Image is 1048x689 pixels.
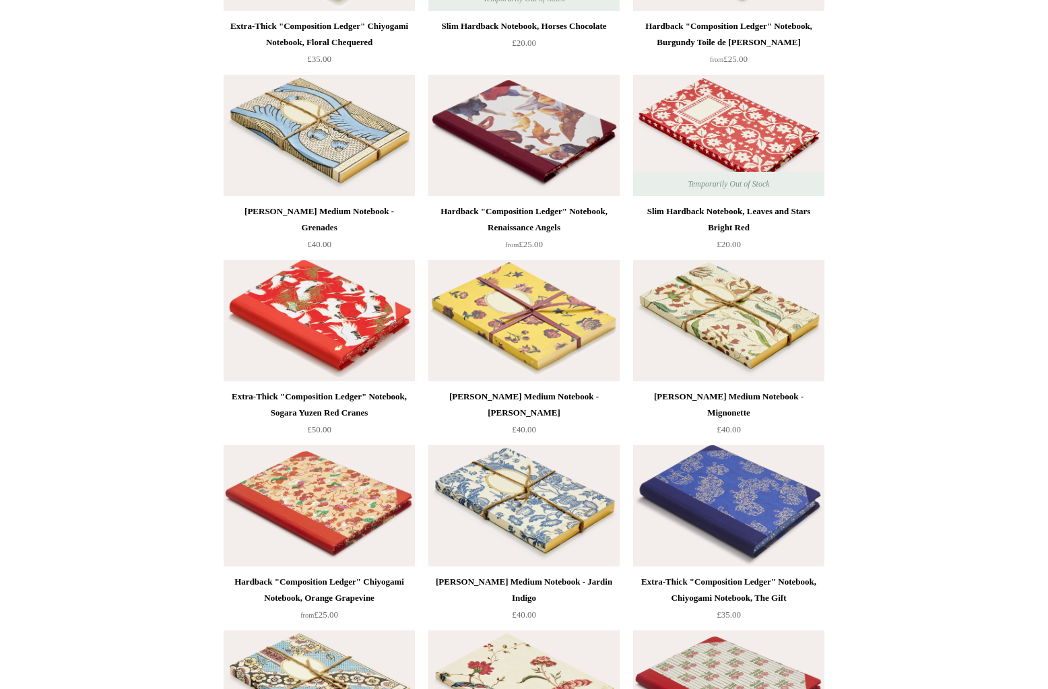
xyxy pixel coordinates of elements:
[224,75,415,196] a: Antoinette Poisson Medium Notebook - Grenades Antoinette Poisson Medium Notebook - Grenades
[633,445,824,566] img: Extra-Thick "Composition Ledger" Notebook, Chiyogami Notebook, The Gift
[307,424,331,434] span: £50.00
[224,260,415,381] a: Extra-Thick "Composition Ledger" Notebook, Sogara Yuzen Red Cranes Extra-Thick "Composition Ledge...
[512,424,536,434] span: £40.00
[224,260,415,381] img: Extra-Thick "Composition Ledger" Notebook, Sogara Yuzen Red Cranes
[307,54,331,64] span: £35.00
[227,18,412,51] div: Extra-Thick "Composition Ledger" Chiyogami Notebook, Floral Chequered
[633,18,824,73] a: Hardback "Composition Ledger" Notebook, Burgundy Toile de [PERSON_NAME] from£25.00
[432,574,616,606] div: [PERSON_NAME] Medium Notebook - Jardin Indigo
[224,75,415,196] img: Antoinette Poisson Medium Notebook - Grenades
[710,56,723,63] span: from
[717,424,741,434] span: £40.00
[432,203,616,236] div: Hardback "Composition Ledger" Notebook, Renaissance Angels
[505,239,543,249] span: £25.00
[633,574,824,629] a: Extra-Thick "Composition Ledger" Notebook, Chiyogami Notebook, The Gift £35.00
[224,574,415,629] a: Hardback "Composition Ledger" Chiyogami Notebook, Orange Grapevine from£25.00
[224,389,415,444] a: Extra-Thick "Composition Ledger" Notebook, Sogara Yuzen Red Cranes £50.00
[633,389,824,444] a: [PERSON_NAME] Medium Notebook - Mignonette £40.00
[432,389,616,421] div: [PERSON_NAME] Medium Notebook - [PERSON_NAME]
[300,610,338,620] span: £25.00
[428,260,620,381] img: Antoinette Poisson Medium Notebook - Bien Aimee
[428,445,620,566] img: Antoinette Poisson Medium Notebook - Jardin Indigo
[428,574,620,629] a: [PERSON_NAME] Medium Notebook - Jardin Indigo £40.00
[428,75,620,196] a: Hardback "Composition Ledger" Notebook, Renaissance Angels Hardback "Composition Ledger" Notebook...
[307,239,331,249] span: £40.00
[432,18,616,34] div: Slim Hardback Notebook, Horses Chocolate
[227,574,412,606] div: Hardback "Composition Ledger" Chiyogami Notebook, Orange Grapevine
[674,172,783,196] span: Temporarily Out of Stock
[428,75,620,196] img: Hardback "Composition Ledger" Notebook, Renaissance Angels
[300,612,314,619] span: from
[633,75,824,196] img: Slim Hardback Notebook, Leaves and Stars Bright Red
[224,445,415,566] a: Hardback "Composition Ledger" Chiyogami Notebook, Orange Grapevine Hardback "Composition Ledger" ...
[224,18,415,73] a: Extra-Thick "Composition Ledger" Chiyogami Notebook, Floral Chequered £35.00
[636,389,821,421] div: [PERSON_NAME] Medium Notebook - Mignonette
[633,260,824,381] a: Antoinette Poisson Medium Notebook - Mignonette Antoinette Poisson Medium Notebook - Mignonette
[636,18,821,51] div: Hardback "Composition Ledger" Notebook, Burgundy Toile de [PERSON_NAME]
[224,203,415,259] a: [PERSON_NAME] Medium Notebook - Grenades £40.00
[227,203,412,236] div: [PERSON_NAME] Medium Notebook - Grenades
[636,203,821,236] div: Slim Hardback Notebook, Leaves and Stars Bright Red
[717,239,741,249] span: £20.00
[633,445,824,566] a: Extra-Thick "Composition Ledger" Notebook, Chiyogami Notebook, The Gift Extra-Thick "Composition ...
[428,18,620,73] a: Slim Hardback Notebook, Horses Chocolate £20.00
[224,445,415,566] img: Hardback "Composition Ledger" Chiyogami Notebook, Orange Grapevine
[633,75,824,196] a: Slim Hardback Notebook, Leaves and Stars Bright Red Slim Hardback Notebook, Leaves and Stars Brig...
[227,389,412,421] div: Extra-Thick "Composition Ledger" Notebook, Sogara Yuzen Red Cranes
[505,241,519,249] span: from
[512,610,536,620] span: £40.00
[633,203,824,259] a: Slim Hardback Notebook, Leaves and Stars Bright Red £20.00
[428,389,620,444] a: [PERSON_NAME] Medium Notebook - [PERSON_NAME] £40.00
[512,38,536,48] span: £20.00
[428,445,620,566] a: Antoinette Poisson Medium Notebook - Jardin Indigo Antoinette Poisson Medium Notebook - Jardin In...
[636,574,821,606] div: Extra-Thick "Composition Ledger" Notebook, Chiyogami Notebook, The Gift
[633,260,824,381] img: Antoinette Poisson Medium Notebook - Mignonette
[428,203,620,259] a: Hardback "Composition Ledger" Notebook, Renaissance Angels from£25.00
[428,260,620,381] a: Antoinette Poisson Medium Notebook - Bien Aimee Antoinette Poisson Medium Notebook - Bien Aimee
[717,610,741,620] span: £35.00
[710,54,748,64] span: £25.00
